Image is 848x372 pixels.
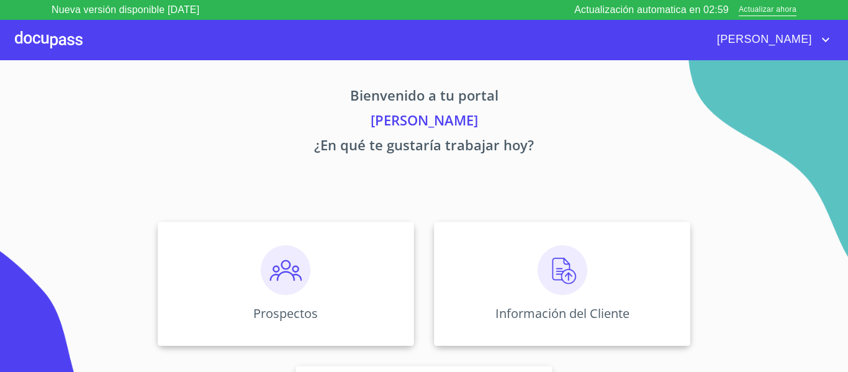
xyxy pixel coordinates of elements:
p: Prospectos [253,305,318,322]
span: Actualizar ahora [739,4,796,17]
button: account of current user [708,30,833,50]
p: Nueva versión disponible [DATE] [52,2,199,17]
img: prospectos.png [261,245,310,295]
span: [PERSON_NAME] [708,30,818,50]
p: Información del Cliente [495,305,629,322]
p: [PERSON_NAME] [42,110,806,135]
p: Bienvenido a tu portal [42,85,806,110]
img: carga.png [538,245,587,295]
p: ¿En qué te gustaría trabajar hoy? [42,135,806,160]
p: Actualización automatica en 02:59 [574,2,729,17]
